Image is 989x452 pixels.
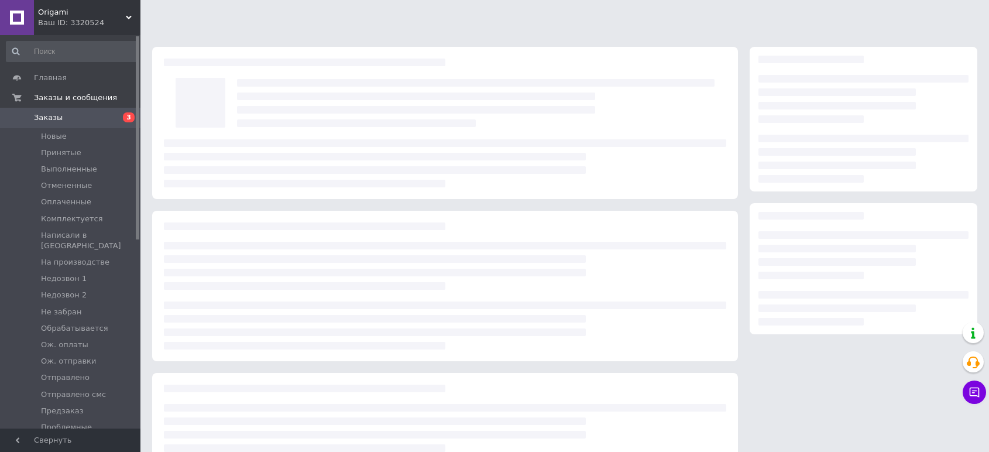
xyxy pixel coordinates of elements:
span: Новые [41,131,67,142]
span: Заказы и сообщения [34,93,117,103]
span: Недозвон 2 [41,290,87,300]
span: Отправлено [41,372,90,383]
span: На производстве [41,257,109,268]
span: Комплектуется [41,214,102,224]
div: Ваш ID: 3320524 [38,18,140,28]
span: Проблемные [41,422,92,433]
span: Ож. оплаты [41,340,88,350]
span: Origami [38,7,126,18]
span: Недозвон 1 [41,273,87,284]
input: Поиск [6,41,138,62]
span: Отмененные [41,180,92,191]
span: Отправлено смс [41,389,106,400]
span: Обрабатывается [41,323,108,334]
span: Принятые [41,148,81,158]
span: 3 [123,112,135,122]
span: Заказы [34,112,63,123]
span: Выполненные [41,164,97,174]
span: Предзаказ [41,406,84,416]
span: Главная [34,73,67,83]
span: Оплаченные [41,197,91,207]
span: Не забран [41,307,82,317]
span: Ож. отправки [41,356,96,367]
span: Написали в [GEOGRAPHIC_DATA] [41,230,136,251]
button: Чат с покупателем [963,381,986,404]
